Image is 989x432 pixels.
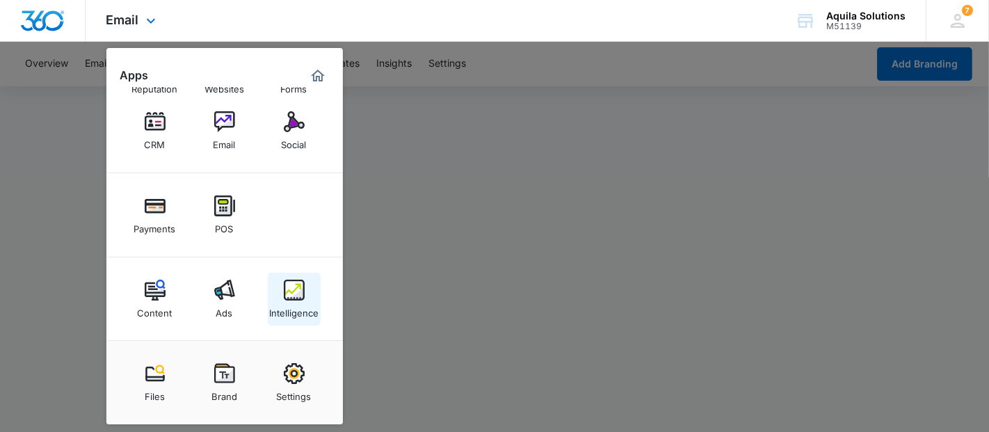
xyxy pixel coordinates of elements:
div: account name [826,10,906,22]
a: POS [198,189,251,241]
a: Payments [129,189,182,241]
a: CRM [129,104,182,157]
div: Social [282,132,307,150]
a: Brand [198,356,251,409]
h2: Apps [120,69,149,82]
div: Content [138,301,172,319]
div: Intelligence [269,301,319,319]
div: Files [145,384,165,402]
div: Settings [277,384,312,402]
a: Marketing 360® Dashboard [307,65,329,87]
a: Content [129,273,182,326]
div: Ads [216,301,233,319]
span: 7 [962,5,973,16]
a: Email [198,104,251,157]
a: Settings [268,356,321,409]
a: Intelligence [268,273,321,326]
div: account id [826,22,906,31]
div: POS [216,216,234,234]
a: Social [268,104,321,157]
div: Email [214,132,236,150]
div: CRM [145,132,166,150]
a: Ads [198,273,251,326]
div: Brand [211,384,237,402]
span: Email [106,13,139,27]
a: Files [129,356,182,409]
div: Payments [134,216,176,234]
div: notifications count [962,5,973,16]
